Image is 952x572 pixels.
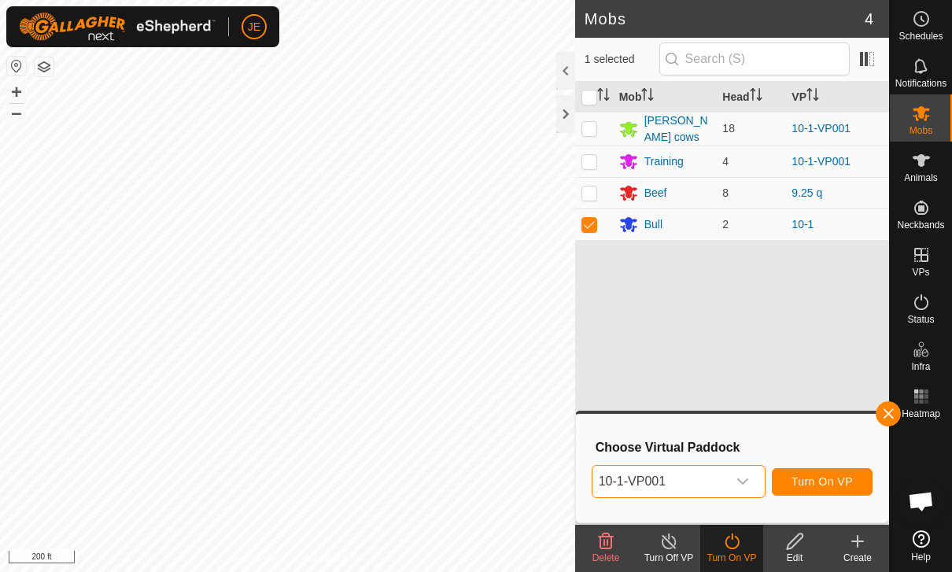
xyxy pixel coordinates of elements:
th: Head [716,82,785,113]
span: Status [907,315,934,324]
button: – [7,103,26,122]
button: Turn On VP [772,468,873,496]
a: Privacy Policy [225,552,284,566]
a: 10-1 [791,218,814,231]
span: Heatmap [902,409,940,419]
div: Open chat [898,478,945,525]
div: Beef [644,185,667,201]
span: 1 selected [585,51,659,68]
span: Schedules [898,31,943,41]
a: Help [890,524,952,568]
th: Mob [613,82,717,113]
span: JE [248,19,260,35]
p-sorticon: Activate to sort [806,90,819,103]
div: Create [826,551,889,565]
input: Search (S) [659,42,850,76]
div: Turn On VP [700,551,763,565]
span: Mobs [910,126,932,135]
span: Animals [904,173,938,183]
p-sorticon: Activate to sort [750,90,762,103]
h2: Mobs [585,9,865,28]
div: dropdown trigger [727,466,758,497]
button: Map Layers [35,57,54,76]
a: 10-1-VP001 [791,155,851,168]
span: Neckbands [897,220,944,230]
th: VP [785,82,889,113]
div: [PERSON_NAME] cows [644,113,710,146]
span: 2 [722,218,729,231]
span: Infra [911,362,930,371]
span: 4 [865,7,873,31]
a: 10-1-VP001 [791,122,851,135]
button: + [7,83,26,101]
span: Help [911,552,931,562]
span: VPs [912,268,929,277]
div: Edit [763,551,826,565]
div: Turn Off VP [637,551,700,565]
span: 4 [722,155,729,168]
span: Delete [592,552,620,563]
span: Notifications [895,79,946,88]
a: Contact Us [303,552,349,566]
p-sorticon: Activate to sort [641,90,654,103]
button: Reset Map [7,57,26,76]
span: 18 [722,122,735,135]
span: 10-1-VP001 [592,466,727,497]
img: Gallagher Logo [19,13,216,41]
h3: Choose Virtual Paddock [596,440,873,455]
span: Turn On VP [791,475,853,488]
span: 8 [722,186,729,199]
div: Bull [644,216,662,233]
p-sorticon: Activate to sort [597,90,610,103]
div: Training [644,153,684,170]
a: 9.25 q [791,186,822,199]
